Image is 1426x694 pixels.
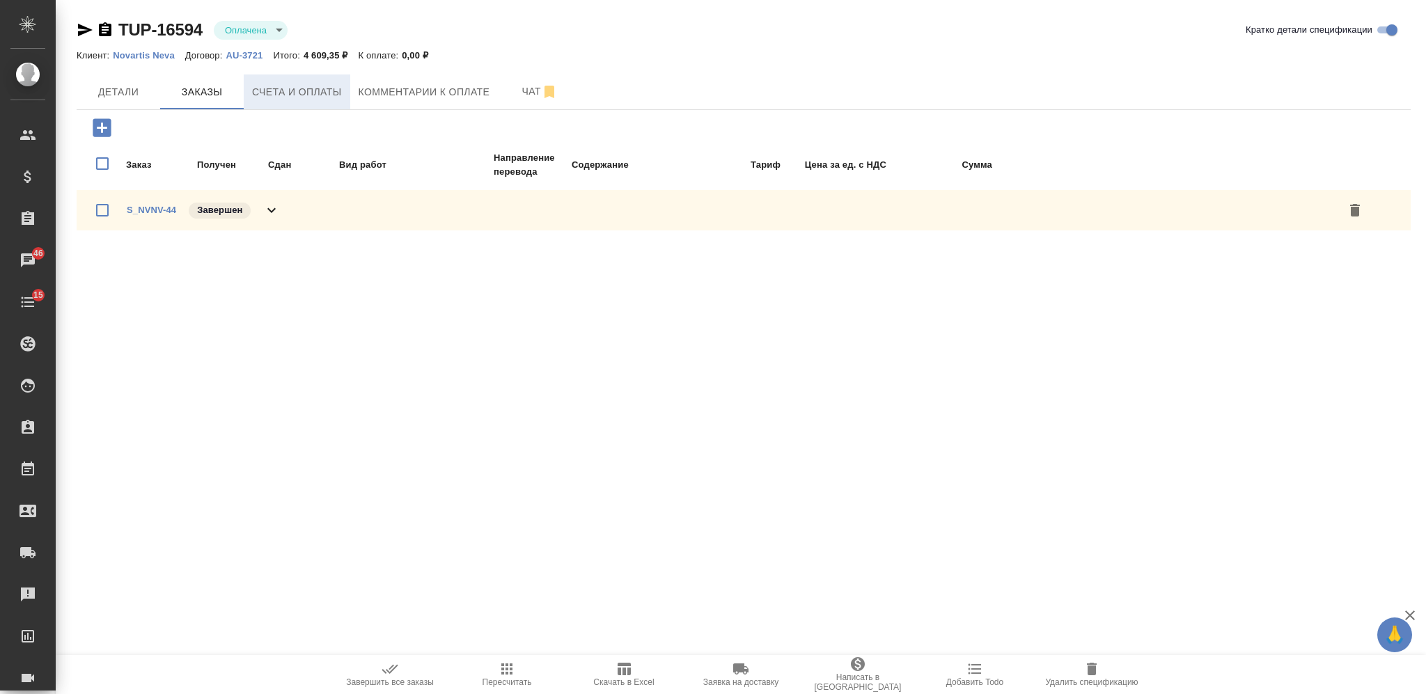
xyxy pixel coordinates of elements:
[1246,23,1372,37] span: Кратко детали спецификации
[226,50,273,61] p: AU-3721
[684,150,781,180] td: Тариф
[97,22,113,38] button: Скопировать ссылку
[338,150,492,180] td: Вид работ
[185,50,226,61] p: Договор:
[304,50,359,61] p: 4 609,35 ₽
[169,84,235,101] span: Заказы
[252,84,342,101] span: Счета и оплаты
[197,203,242,217] p: Завершен
[402,50,439,61] p: 0,00 ₽
[783,150,887,180] td: Цена за ед. с НДС
[196,150,266,180] td: Получен
[359,84,490,101] span: Комментарии к оплате
[25,246,52,260] span: 46
[3,243,52,278] a: 46
[226,49,273,61] a: AU-3721
[888,150,993,180] td: Сумма
[118,20,203,39] a: TUP-16594
[113,49,185,61] a: Novartis Neva
[571,150,682,180] td: Содержание
[127,205,176,215] a: S_NVNV-44
[77,190,1411,230] div: S_NVNV-44Завершен
[3,285,52,320] a: 15
[221,24,271,36] button: Оплачена
[214,21,288,40] div: Оплачена
[77,50,113,61] p: Клиент:
[85,84,152,101] span: Детали
[273,50,303,61] p: Итого:
[541,84,558,100] svg: Отписаться
[506,83,573,100] span: Чат
[113,50,185,61] p: Novartis Neva
[493,150,570,180] td: Направление перевода
[77,22,93,38] button: Скопировать ссылку для ЯМессенджера
[1377,617,1412,652] button: 🙏
[83,113,121,142] button: Добавить заказ
[1383,620,1407,649] span: 🙏
[25,288,52,302] span: 15
[125,150,195,180] td: Заказ
[359,50,402,61] p: К оплате:
[267,150,337,180] td: Сдан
